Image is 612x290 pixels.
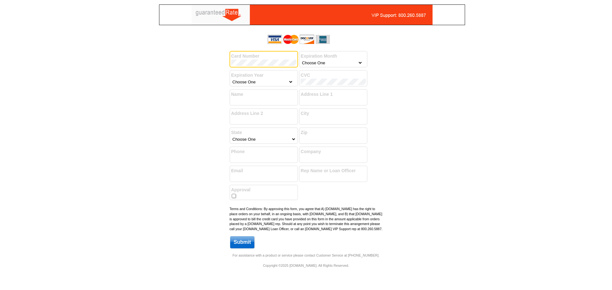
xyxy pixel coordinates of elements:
[229,207,382,231] small: Terms and Conditions: By approving this form, you agree that A) [DOMAIN_NAME] has the right to pl...
[231,148,296,155] label: Phone
[231,129,296,136] label: State
[231,110,296,117] label: Address Line 2
[301,72,366,79] label: CVC
[231,167,296,174] label: Email
[231,53,296,60] label: Card Number
[231,91,296,98] label: Name
[268,35,330,44] img: acceptedCards.gif
[231,187,296,193] label: Approval
[301,129,366,136] label: Zip
[301,148,366,155] label: Company
[301,110,366,117] label: City
[231,72,296,79] label: Expiration Year
[301,53,366,60] label: Expiration Month
[230,236,254,248] input: Submit
[301,167,366,174] label: Rep Name or Loan Officer
[301,91,366,98] label: Address Line 1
